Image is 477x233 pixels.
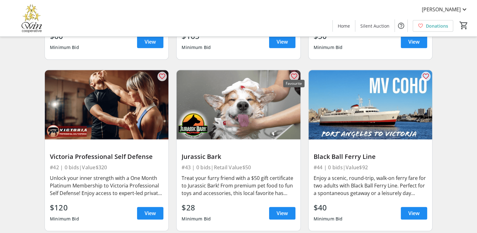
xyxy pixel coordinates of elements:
[145,38,156,46] span: View
[137,35,163,48] a: View
[45,70,168,140] img: Victoria Professional Self Defense
[413,20,453,32] a: Donations
[177,70,300,140] img: Jurassic Bark
[50,163,163,172] div: #42 | 0 bids | Value $320
[401,207,427,219] a: View
[422,73,430,80] mat-icon: favorite_outline
[50,42,79,53] div: Minimum Bid
[417,4,473,14] button: [PERSON_NAME]
[269,35,295,48] a: View
[401,35,427,48] a: View
[182,163,295,172] div: #43 | 0 bids | Retail Value $50
[314,202,343,213] div: $40
[50,202,79,213] div: $120
[458,20,469,31] button: Cart
[182,42,211,53] div: Minimum Bid
[269,207,295,219] a: View
[182,174,295,197] div: Treat your furry friend with a $50 gift certificate to Jurassic Bark! From premium pet food to fu...
[277,38,288,46] span: View
[333,20,355,32] a: Home
[314,174,427,197] div: Enjoy a scenic, round-trip, walk-on ferry fare for two adults with Black Ball Ferry Line. Perfect...
[314,42,343,53] div: Minimum Bid
[408,209,420,217] span: View
[314,213,343,225] div: Minimum Bid
[360,23,390,29] span: Silent Auction
[338,23,350,29] span: Home
[50,213,79,225] div: Minimum Bid
[314,153,427,160] div: Black Ball Ferry Line
[355,20,395,32] a: Silent Auction
[50,153,163,160] div: Victoria Professional Self Defense
[290,73,298,80] mat-icon: favorite_outline
[182,202,211,213] div: $28
[137,207,163,219] a: View
[408,38,420,46] span: View
[4,3,60,34] img: Victoria Women In Need Community Cooperative's Logo
[422,6,461,13] span: [PERSON_NAME]
[145,209,156,217] span: View
[395,19,407,32] button: Help
[50,174,163,197] div: Unlock your inner strength with a One Month Platinum Membership to Victoria Professional Self Def...
[182,153,295,160] div: Jurassic Bark
[277,209,288,217] span: View
[309,70,432,140] img: Black Ball Ferry Line
[426,23,448,29] span: Donations
[182,213,211,225] div: Minimum Bid
[283,80,305,87] div: Favourite
[158,73,166,80] mat-icon: favorite_outline
[314,163,427,172] div: #44 | 0 bids | Value $92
